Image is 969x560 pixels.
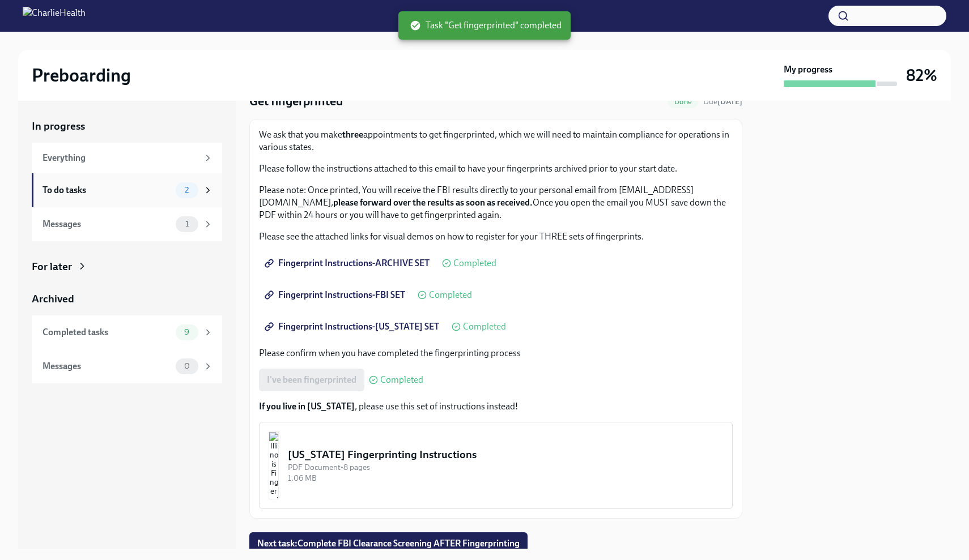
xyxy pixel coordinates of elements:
[259,129,733,153] p: We ask that you make appointments to get fingerprinted, which we will need to maintain compliance...
[32,119,222,134] a: In progress
[42,152,198,164] div: Everything
[429,290,472,300] span: Completed
[259,401,355,412] strong: If you live in [US_STATE]
[178,186,195,194] span: 2
[178,220,195,228] span: 1
[259,315,447,338] a: Fingerprint Instructions-[US_STATE] SET
[23,7,86,25] img: CharlieHealth
[257,538,520,549] span: Next task : Complete FBI Clearance Screening AFTER Fingerprinting
[410,19,562,32] span: Task "Get fingerprinted" completed
[453,259,496,268] span: Completed
[717,97,742,106] strong: [DATE]
[32,64,131,87] h2: Preboarding
[269,431,279,499] img: Illinois Fingerprinting Instructions
[42,184,171,196] div: To do tasks
[259,230,733,243] p: Please see the attached links for visual demos on how to register for your THREE sets of fingerpr...
[32,259,222,274] a: For later
[32,259,72,274] div: For later
[32,315,222,349] a: Completed tasks9
[177,328,196,336] span: 9
[267,289,405,301] span: Fingerprint Instructions-FBI SET
[259,400,733,413] p: , please use this set of instructions instead!
[42,326,171,339] div: Completed tasks
[703,96,742,107] span: September 4th, 2025 09:00
[42,360,171,373] div: Messages
[668,97,699,106] span: Done
[259,163,733,175] p: Please follow the instructions attached to this email to have your fingerprints archived prior to...
[177,362,197,370] span: 0
[267,258,430,269] span: Fingerprint Instructions-ARCHIVE SET
[267,321,439,332] span: Fingerprint Instructions-[US_STATE] SET
[259,184,733,221] p: Please note: Once printed, You will receive the FBI results directly to your personal email from ...
[32,207,222,241] a: Messages1
[380,375,423,384] span: Completed
[259,284,413,306] a: Fingerprint Instructions-FBI SET
[259,252,437,275] a: Fingerprint Instructions-ARCHIVE SET
[259,347,733,360] p: Please confirm when you have completed the fingerprinting process
[259,422,733,509] button: [US_STATE] Fingerprinting InstructionsPDF Document•8 pages1.06 MB
[32,143,222,173] a: Everything
[288,447,723,462] div: [US_STATE] Fingerprinting Instructions
[288,462,723,473] div: PDF Document • 8 pages
[463,322,506,331] span: Completed
[333,197,533,208] strong: please forward over the results as soon as received.
[249,93,343,110] h4: Get fingerprinted
[42,218,171,230] div: Messages
[342,129,363,140] strong: three
[249,532,528,555] button: Next task:Complete FBI Clearance Screening AFTER Fingerprinting
[906,65,937,86] h3: 82%
[32,173,222,207] a: To do tasks2
[32,292,222,306] a: Archived
[784,63,832,76] strong: My progress
[703,97,742,106] span: Due
[288,473,723,484] div: 1.06 MB
[32,349,222,383] a: Messages0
